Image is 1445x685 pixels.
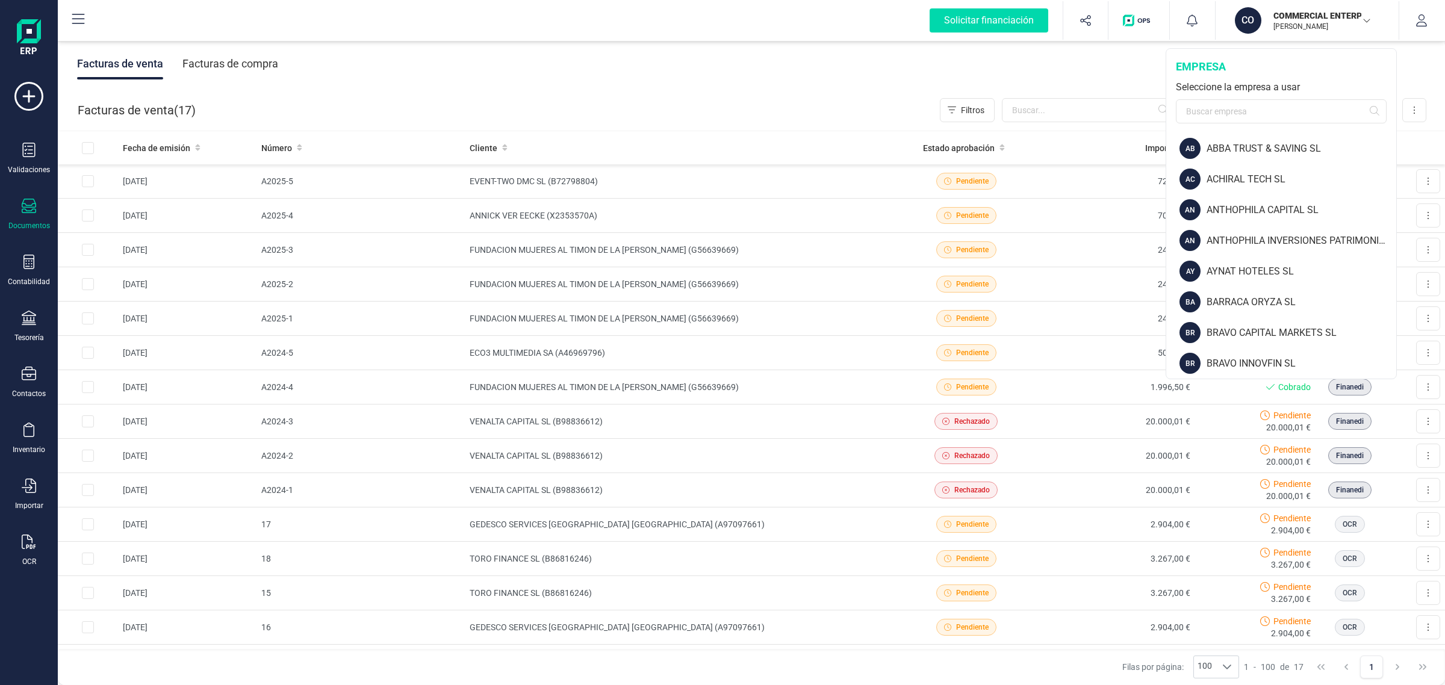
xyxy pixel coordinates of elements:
div: Row Selected dd4063dc-1a33-4159-b2d0-d799967b21e8 [82,175,94,187]
td: [DATE] [118,336,256,370]
span: Pendiente [956,313,989,324]
span: OCR [1343,519,1357,530]
td: 15 [256,576,465,610]
span: Pendiente [956,347,989,358]
span: Cliente [470,142,497,154]
td: 3.267,00 € [1042,645,1195,679]
span: Finanedi [1336,382,1364,392]
div: ACHIRAL TECH SL [1207,172,1396,187]
td: 3.267,00 € [1042,542,1195,576]
div: AY [1179,261,1201,282]
td: [DATE] [118,370,256,404]
p: [PERSON_NAME] [1273,22,1370,31]
span: Fecha de emisión [123,142,190,154]
td: A2024-5 [256,336,465,370]
td: A2025-4 [256,199,465,233]
td: GEDESCO SERVICES [GEOGRAPHIC_DATA] [GEOGRAPHIC_DATA] (A97097661) [465,610,890,645]
div: Row Selected 28a573cc-dc01-4c88-b936-2d37762cb016 [82,621,94,633]
td: 1.996,50 € [1042,370,1195,404]
div: Importar [15,501,43,510]
td: TORO FINANCE SL (B86816246) [465,645,890,679]
td: [DATE] [118,164,256,199]
span: 1 [1244,661,1249,673]
td: VENALTA CAPITAL SL (B98836612) [465,439,890,473]
div: AN [1179,230,1201,251]
div: CO [1235,7,1261,34]
span: Pendiente [956,244,989,255]
span: Importe [1145,142,1175,154]
input: Buscar empresa [1176,99,1387,123]
div: Row Selected a4f079fd-13ac-4cec-b07e-e2144b8cca64 [82,244,94,256]
button: Previous Page [1335,656,1358,678]
td: ANNICK VER EECKE (X2353570A) [465,199,890,233]
span: OCR [1343,587,1357,598]
span: Pendiente [1273,478,1311,490]
button: Logo de OPS [1116,1,1162,40]
span: 100 [1194,656,1216,678]
span: Pendiente [1273,512,1311,524]
button: First Page [1310,656,1332,678]
div: BR [1179,353,1201,374]
span: Número [261,142,292,154]
p: COMMERCIAL ENTERPRISE GREEN SL [1273,10,1370,22]
div: Inventario [13,445,45,454]
td: 20.000,01 € [1042,404,1195,439]
span: Pendiente [956,519,989,530]
td: [DATE] [118,645,256,679]
span: Pendiente [956,210,989,221]
span: 20.000,01 € [1266,421,1311,433]
td: TORO FINANCE SL (B86816246) [465,542,890,576]
button: Page 1 [1360,656,1383,678]
td: 720,00 € [1042,164,1195,199]
span: Estado aprobación [923,142,995,154]
div: - [1244,661,1304,673]
span: Pendiente [1273,615,1311,627]
span: Pendiente [956,176,989,187]
td: 20.000,01 € [1042,473,1195,507]
td: 3.267,00 € [1042,576,1195,610]
td: A2025-1 [256,302,465,336]
span: Finanedi [1336,485,1364,495]
div: Row Selected 63f6349c-7531-4573-85ad-9a710382fb30 [82,347,94,359]
div: Contabilidad [8,277,50,287]
span: de [1280,661,1289,673]
span: Pendiente [956,553,989,564]
div: ANTHOPHILA INVERSIONES PATRIMONIALES SL [1207,234,1396,248]
td: [DATE] [118,404,256,439]
td: 2.904,00 € [1042,507,1195,542]
td: 701,80 € [1042,199,1195,233]
td: [DATE] [118,199,256,233]
div: BR [1179,322,1201,343]
div: Validaciones [8,165,50,175]
td: 14 [256,645,465,679]
span: Pendiente [956,382,989,392]
input: Buscar... [1002,98,1175,122]
td: VENALTA CAPITAL SL (B98836612) [465,404,890,439]
td: FUNDACION MUJERES AL TIMON DE LA [PERSON_NAME] (G56639669) [465,302,890,336]
button: Next Page [1386,656,1409,678]
td: FUNDACION MUJERES AL TIMON DE LA [PERSON_NAME] (G56639669) [465,267,890,302]
div: Facturas de venta [77,48,163,79]
span: Pendiente [1273,547,1311,559]
span: 20.000,01 € [1266,456,1311,468]
td: FUNDACION MUJERES AL TIMON DE LA [PERSON_NAME] (G56639669) [465,233,890,267]
button: COCOMMERCIAL ENTERPRISE GREEN SL[PERSON_NAME] [1230,1,1384,40]
td: VENALTA CAPITAL SL (B98836612) [465,473,890,507]
div: Row Selected ec6474d4-6f19-48f0-8905-91bfb8deff6e [82,278,94,290]
div: Seleccione la empresa a usar [1176,80,1387,95]
span: Rechazado [954,485,990,495]
td: [DATE] [118,542,256,576]
img: Logo de OPS [1123,14,1155,26]
span: 17 [1294,661,1304,673]
div: BA [1179,291,1201,312]
div: Row Selected 8ef9970d-f5a1-4f77-be1a-28b91e21b724 [82,450,94,462]
div: AC [1179,169,1201,190]
span: 17 [178,102,191,119]
td: GEDESCO SERVICES [GEOGRAPHIC_DATA] [GEOGRAPHIC_DATA] (A97097661) [465,507,890,542]
span: Cobrado [1278,381,1311,393]
span: Rechazado [954,450,990,461]
div: Row Selected 7c14b629-9b06-4373-8018-27b29b6fb16d [82,415,94,427]
td: A2025-3 [256,233,465,267]
div: ANTHOPHILA CAPITAL SL [1207,203,1396,217]
div: Row Selected c93de10e-ef10-4394-8fc8-b02504c097a1 [82,553,94,565]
